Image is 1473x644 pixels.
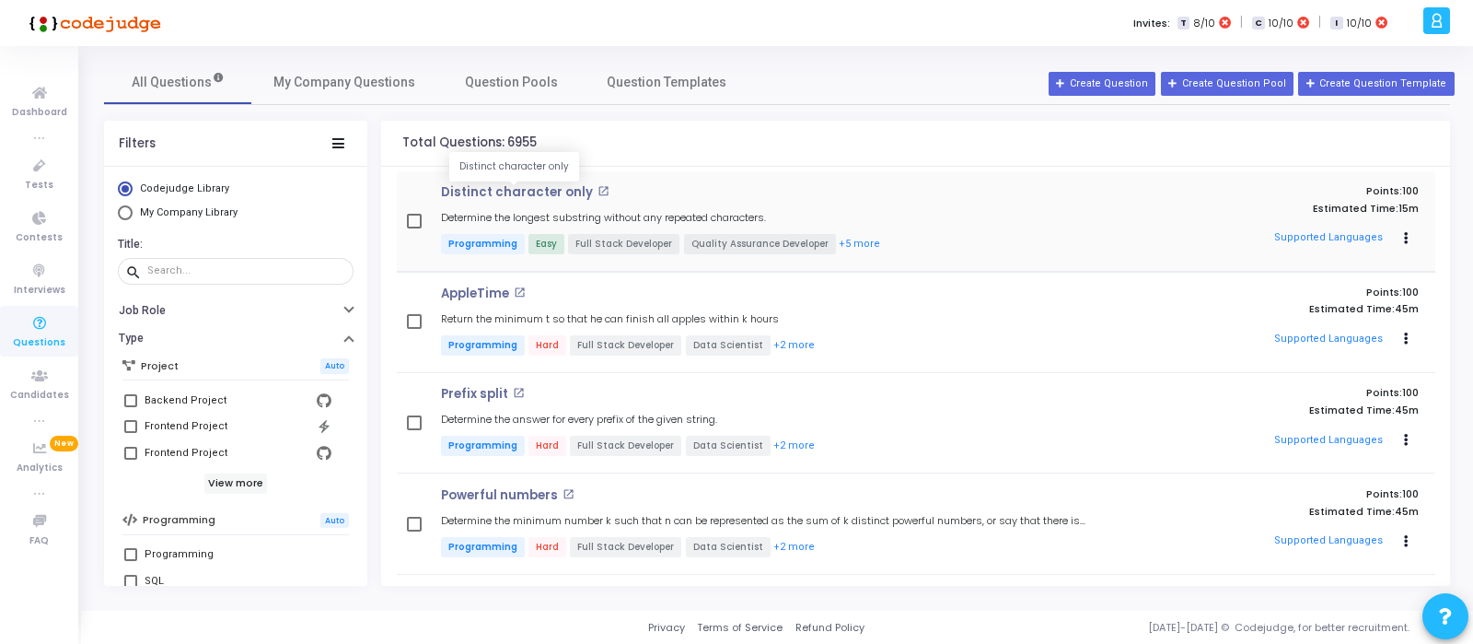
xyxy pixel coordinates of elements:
span: Hard [528,335,566,356]
span: Question Templates [607,73,726,92]
span: 100 [1402,285,1419,299]
a: Refund Policy [795,620,864,636]
h5: Determine the minimum number k such that n can be represented as the sum of k distinct powerful n... [441,515,1087,527]
h6: Title: [118,238,349,252]
mat-icon: open_in_new [514,287,526,299]
span: Quality Assurance Developer [684,234,836,254]
span: Question Pools [465,73,558,92]
span: Full Stack Developer [570,537,681,557]
span: Tests [25,178,53,193]
div: Programming [145,544,214,566]
button: Job Role [104,296,367,324]
button: Create Question Template [1298,72,1454,96]
p: Estimated Time: [1105,303,1419,315]
div: Filters [119,136,156,151]
span: Programming [441,234,525,254]
div: Frontend Project [145,442,227,464]
p: Estimated Time: [1105,203,1419,215]
h5: Determine the longest substring without any repeated characters. [441,212,766,224]
button: Actions [1394,326,1420,352]
button: Supported Languages [1268,427,1388,454]
span: My Company Questions [273,73,415,92]
h6: Programming [143,514,215,526]
label: Invites: [1133,16,1170,31]
div: SQL [145,570,164,592]
mat-icon: search [125,263,147,280]
button: Actions [1394,529,1420,555]
h6: Job Role [119,304,166,318]
p: Points: [1105,287,1419,299]
p: AppleTime [441,287,509,301]
span: Auto [320,513,349,529]
p: Estimated Time: [1105,506,1419,518]
span: Codejudge Library [140,182,229,194]
span: Data Scientist [686,335,771,356]
span: Programming [441,537,525,557]
span: Dashboard [12,105,67,121]
img: logo [23,5,161,41]
span: I [1330,17,1342,30]
a: Privacy [648,620,685,636]
button: Actions [1394,226,1420,252]
button: +5 more [838,236,881,253]
p: Prefix split [441,387,508,402]
span: Full Stack Developer [570,335,681,356]
span: 10/10 [1347,16,1372,31]
span: 10/10 [1269,16,1293,31]
h6: Type [119,332,144,345]
span: | [1240,13,1243,32]
p: Distinct character only [441,185,593,200]
span: Questions [13,335,65,351]
button: +2 more [772,539,816,556]
a: Terms of Service [697,620,783,636]
button: Supported Languages [1268,528,1388,556]
p: Estimated Time: [1105,404,1419,416]
mat-icon: open_in_new [597,185,609,197]
h5: Determine the answer for every prefix of the given string. [441,414,717,426]
span: 15m [1398,203,1419,215]
span: 100 [1402,183,1419,198]
div: [DATE]-[DATE] © Codejudge, for better recruitment. [864,620,1450,636]
span: 45m [1395,303,1419,315]
mat-radio-group: Select Library [118,181,354,225]
h4: Total Questions: 6955 [402,135,537,150]
button: Create Question [1049,72,1155,96]
span: Programming [441,436,525,456]
span: 100 [1402,486,1419,501]
mat-icon: open_in_new [513,387,525,399]
span: | [1318,13,1321,32]
span: 45m [1395,404,1419,416]
span: Interviews [14,283,65,299]
span: Hard [528,436,566,456]
span: New [50,436,78,451]
span: Candidates [10,388,69,404]
input: Search... [147,265,346,276]
div: Distinct character only [449,152,579,181]
button: Create Question Pool [1161,72,1293,96]
span: Contests [16,230,63,246]
button: +2 more [772,438,816,455]
button: Type [104,324,367,353]
span: Analytics [17,461,63,476]
span: 45m [1395,506,1419,518]
p: Points: [1105,488,1419,500]
span: 100 [1402,385,1419,400]
h5: Return the minimum t so that he can finish all apples within k hours [441,313,779,325]
span: Full Stack Developer [570,436,681,456]
span: FAQ [29,533,49,549]
span: My Company Library [140,206,238,218]
button: +2 more [772,337,816,355]
span: T [1177,17,1189,30]
span: Auto [320,358,349,374]
span: Easy [528,234,564,254]
h6: View more [204,474,268,494]
span: C [1252,17,1264,30]
span: All Questions [132,73,225,92]
mat-icon: open_in_new [563,488,574,500]
span: Programming [441,335,525,356]
span: Data Scientist [686,537,771,557]
button: Supported Languages [1268,325,1388,353]
p: Points: [1105,185,1419,197]
span: Data Scientist [686,436,771,456]
p: Points: [1105,387,1419,399]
